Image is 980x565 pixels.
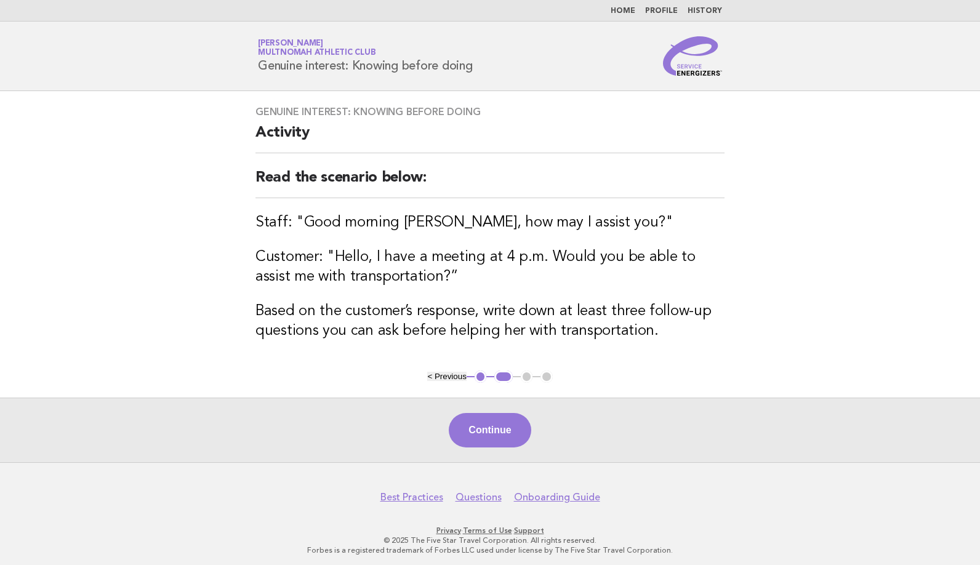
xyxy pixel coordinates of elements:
[645,7,678,15] a: Profile
[514,491,600,503] a: Onboarding Guide
[456,491,502,503] a: Questions
[255,123,725,153] h2: Activity
[380,491,443,503] a: Best Practices
[514,526,544,535] a: Support
[436,526,461,535] a: Privacy
[113,545,867,555] p: Forbes is a registered trademark of Forbes LLC used under license by The Five Star Travel Corpora...
[463,526,512,535] a: Terms of Use
[427,372,466,381] button: < Previous
[113,526,867,535] p: · ·
[258,40,473,72] h1: Genuine interest: Knowing before doing
[688,7,722,15] a: History
[611,7,635,15] a: Home
[255,302,725,341] h3: Based on the customer’s response, write down at least three follow-up questions you can ask befor...
[663,36,722,76] img: Service Energizers
[255,213,725,233] h3: Staff: "Good morning [PERSON_NAME], how may I assist you?"
[494,371,512,383] button: 2
[255,106,725,118] h3: Genuine interest: Knowing before doing
[255,168,725,198] h2: Read the scenario below:
[258,49,376,57] span: Multnomah Athletic Club
[255,247,725,287] h3: Customer: "Hello, I have a meeting at 4 p.m. Would you be able to assist me with transportation?”
[258,39,376,57] a: [PERSON_NAME]Multnomah Athletic Club
[113,535,867,545] p: © 2025 The Five Star Travel Corporation. All rights reserved.
[449,413,531,447] button: Continue
[475,371,487,383] button: 1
